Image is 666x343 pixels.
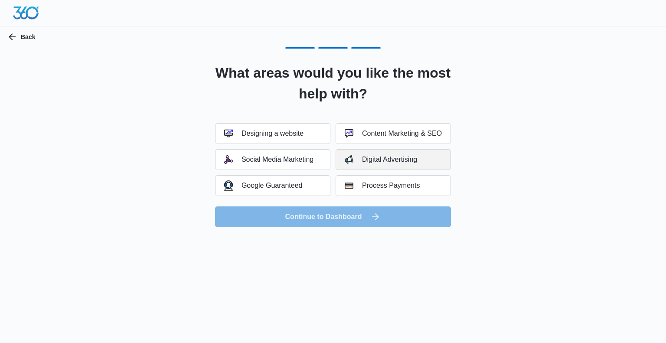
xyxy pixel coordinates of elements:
button: Process Payments [336,175,451,196]
button: Designing a website [215,123,330,144]
button: Digital Advertising [336,149,451,170]
button: Content Marketing & SEO [336,123,451,144]
button: Social Media Marketing [215,149,330,170]
div: Content Marketing & SEO [345,129,442,138]
div: Designing a website [224,129,304,138]
div: Process Payments [345,181,420,190]
div: Digital Advertising [345,155,417,164]
div: Social Media Marketing [224,155,313,164]
button: Google Guaranteed [215,175,330,196]
div: Google Guaranteed [224,180,303,190]
h2: What areas would you like the most help with? [204,62,462,104]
